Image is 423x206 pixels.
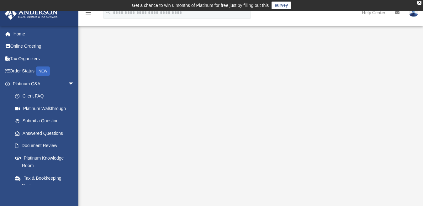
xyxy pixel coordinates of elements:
[9,172,84,192] a: Tax & Bookkeeping Packages
[4,40,84,53] a: Online Ordering
[9,115,84,127] a: Submit a Question
[85,9,92,16] i: menu
[9,140,84,152] a: Document Review
[9,90,84,103] a: Client FAQ
[4,65,84,78] a: Order StatusNEW
[272,2,291,9] a: survey
[4,52,84,65] a: Tax Organizers
[68,77,81,90] span: arrow_drop_down
[3,8,60,20] img: Anderson Advisors Platinum Portal
[9,102,81,115] a: Platinum Walkthrough
[409,8,418,17] img: User Pic
[105,8,112,15] i: search
[36,66,50,76] div: NEW
[9,152,84,172] a: Platinum Knowledge Room
[9,127,84,140] a: Answered Questions
[417,1,421,5] div: close
[4,77,84,90] a: Platinum Q&Aarrow_drop_down
[85,11,92,16] a: menu
[132,2,269,9] div: Get a chance to win 6 months of Platinum for free just by filling out this
[4,28,84,40] a: Home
